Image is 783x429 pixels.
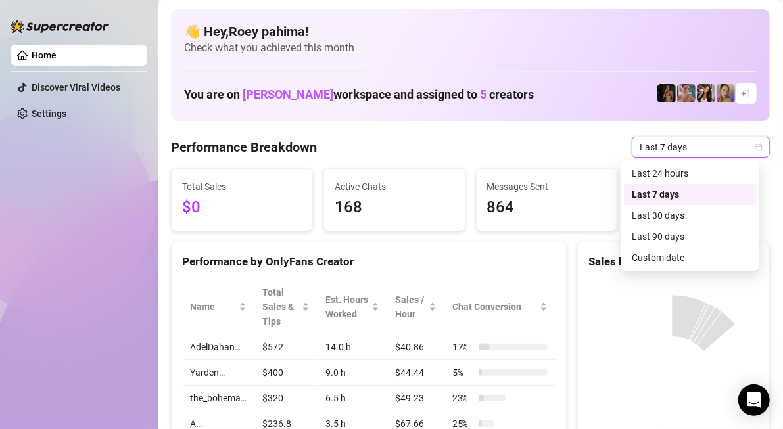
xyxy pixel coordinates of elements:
[717,84,735,102] img: Cherry
[182,360,254,386] td: Yarden…
[32,82,120,93] a: Discover Viral Videos
[182,253,556,271] div: Performance by OnlyFans Creator
[677,84,696,102] img: Yarden
[182,179,302,194] span: Total Sales
[262,285,299,328] span: Total Sales & Tips
[325,292,369,321] div: Est. Hours Worked
[182,280,254,334] th: Name
[387,386,444,411] td: $49.23
[32,108,66,119] a: Settings
[335,195,454,220] span: 168
[190,300,236,314] span: Name
[184,41,757,55] span: Check what you achieved this month
[657,84,676,102] img: the_bohema
[640,137,762,157] span: Last 7 days
[738,384,770,416] div: Open Intercom Messenger
[171,138,317,156] h4: Performance Breakdown
[254,280,318,334] th: Total Sales & Tips
[32,50,57,60] a: Home
[243,87,333,101] span: [PERSON_NAME]
[487,195,607,220] span: 864
[755,143,763,151] span: calendar
[335,179,454,194] span: Active Chats
[395,292,426,321] span: Sales / Hour
[444,280,556,334] th: Chat Conversion
[184,87,534,102] h1: You are on workspace and assigned to creators
[387,334,444,360] td: $40.86
[318,386,387,411] td: 6.5 h
[387,280,444,334] th: Sales / Hour
[452,300,537,314] span: Chat Conversion
[184,22,757,41] h4: 👋 Hey, Roey pahima !
[318,360,387,386] td: 9.0 h
[254,386,318,411] td: $320
[11,20,109,33] img: logo-BBDzfeDw.svg
[588,253,759,271] div: Sales by OnlyFans Creator
[254,334,318,360] td: $572
[182,386,254,411] td: the_bohema…
[480,87,486,101] span: 5
[387,360,444,386] td: $44.44
[182,334,254,360] td: AdelDahan…
[487,179,607,194] span: Messages Sent
[741,86,751,101] span: + 1
[452,391,473,405] span: 23 %
[182,195,302,220] span: $0
[254,360,318,386] td: $400
[318,334,387,360] td: 14.0 h
[697,84,715,102] img: AdelDahan
[452,340,473,354] span: 17 %
[452,365,473,380] span: 5 %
